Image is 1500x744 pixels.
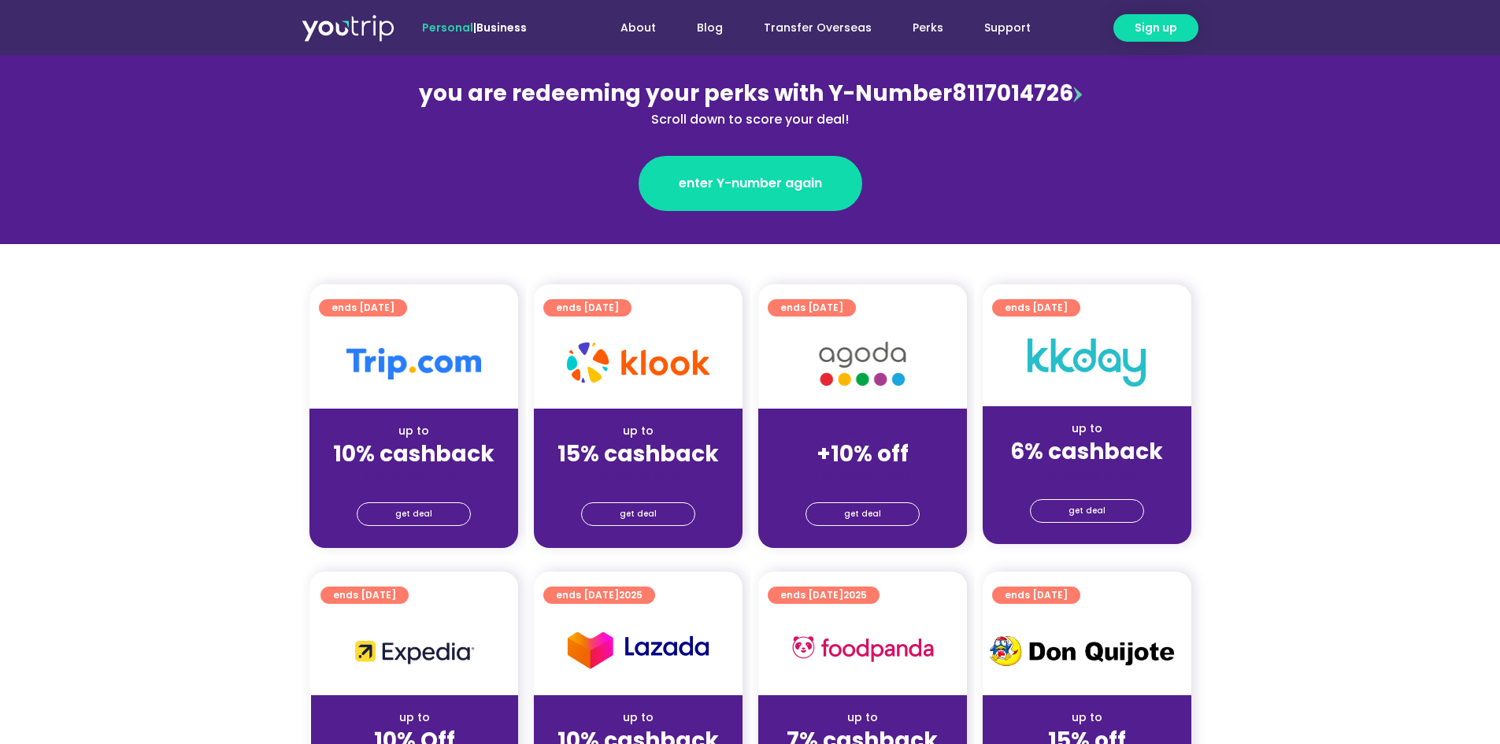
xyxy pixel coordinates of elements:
a: Sign up [1113,14,1198,42]
div: up to [995,709,1179,726]
span: ends [DATE] [780,587,867,604]
span: get deal [620,503,657,525]
nav: Menu [569,13,1051,43]
a: About [600,13,676,43]
a: ends [DATE] [543,299,631,316]
span: ends [DATE] [331,299,394,316]
span: ends [DATE] [1005,299,1068,316]
div: (for stays only) [322,468,506,485]
a: ends [DATE]2025 [768,587,880,604]
span: ends [DATE] [333,587,396,604]
span: get deal [844,503,881,525]
a: get deal [581,502,695,526]
span: ends [DATE] [780,299,843,316]
div: up to [771,709,954,726]
div: up to [546,423,730,439]
div: (for stays only) [771,468,954,485]
a: ends [DATE]2025 [543,587,655,604]
a: get deal [1030,499,1144,523]
a: ends [DATE] [320,587,409,604]
div: (for stays only) [546,468,730,485]
div: Scroll down to score your deal! [409,110,1092,129]
span: get deal [1069,500,1106,522]
a: Support [964,13,1051,43]
span: ends [DATE] [1005,587,1068,604]
strong: +10% off [817,439,909,469]
a: ends [DATE] [992,587,1080,604]
span: enter Y-number again [679,174,822,193]
a: ends [DATE] [992,299,1080,316]
a: enter Y-number again [639,156,862,211]
div: up to [324,709,506,726]
a: Business [476,20,527,35]
a: Transfer Overseas [743,13,892,43]
div: up to [995,420,1179,437]
a: Blog [676,13,743,43]
span: ends [DATE] [556,299,619,316]
span: | [422,20,527,35]
span: Personal [422,20,473,35]
strong: 6% cashback [1010,436,1163,467]
span: 2025 [843,588,867,601]
div: up to [546,709,730,726]
a: ends [DATE] [768,299,856,316]
a: ends [DATE] [319,299,407,316]
a: get deal [806,502,920,526]
a: Perks [892,13,964,43]
a: get deal [357,502,471,526]
div: 8117014726 [409,77,1092,129]
div: (for stays only) [995,466,1179,483]
span: get deal [395,503,432,525]
div: up to [322,423,506,439]
span: you are redeeming your perks with Y-Number [419,78,952,109]
span: up to [848,423,877,439]
strong: 15% cashback [557,439,719,469]
span: 2025 [619,588,643,601]
span: Sign up [1135,20,1177,36]
span: ends [DATE] [556,587,643,604]
strong: 10% cashback [333,439,494,469]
